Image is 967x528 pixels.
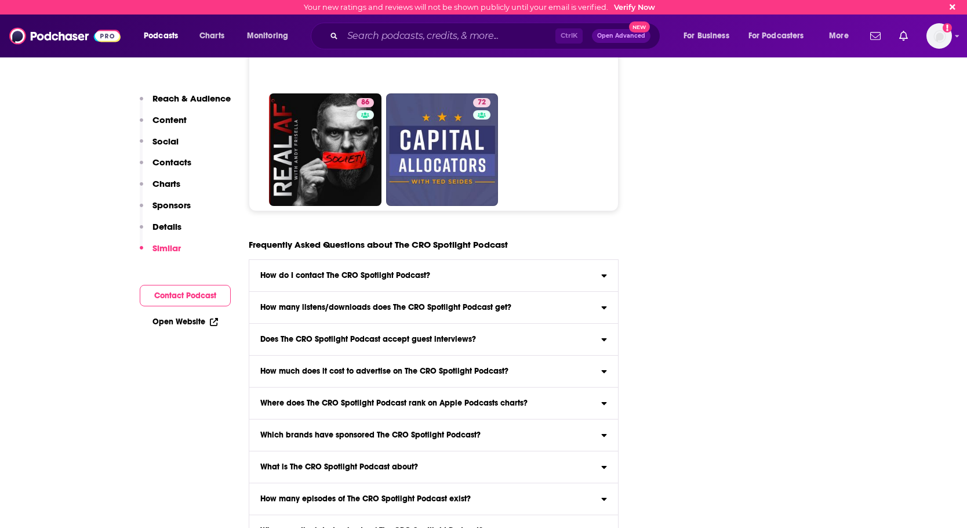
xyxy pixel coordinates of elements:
[152,157,191,168] p: Contacts
[152,114,187,125] p: Content
[260,272,430,280] h3: How do I contact The CRO Spotlight Podcast?
[140,136,179,157] button: Social
[140,221,181,243] button: Details
[926,23,952,49] img: User Profile
[260,399,528,407] h3: Where does The CRO Spotlight Podcast rank on Apple Podcasts charts?
[741,27,821,45] button: open menu
[260,495,471,503] h3: How many episodes of The CRO Spotlight Podcast exist?
[152,136,179,147] p: Social
[152,200,191,211] p: Sponsors
[152,93,231,104] p: Reach & Audience
[478,97,486,109] span: 72
[140,157,191,178] button: Contacts
[152,243,181,254] p: Similar
[247,28,288,44] span: Monitoring
[239,27,303,45] button: open menu
[614,3,655,12] a: Verify Now
[136,27,193,45] button: open menu
[748,28,804,44] span: For Podcasters
[597,33,645,39] span: Open Advanced
[140,200,191,221] button: Sponsors
[260,431,481,439] h3: Which brands have sponsored The CRO Spotlight Podcast?
[473,98,490,107] a: 72
[592,29,650,43] button: Open AdvancedNew
[140,285,231,306] button: Contact Podcast
[9,25,121,47] img: Podchaser - Follow, Share and Rate Podcasts
[386,93,499,206] a: 72
[926,23,952,49] button: Show profile menu
[144,28,178,44] span: Podcasts
[152,221,181,232] p: Details
[140,178,180,200] button: Charts
[260,367,508,375] h3: How much does it cost to advertise on The CRO Spotlight Podcast?
[249,239,508,250] h3: Frequently Asked Questions about The CRO Spotlight Podcast
[152,178,180,189] p: Charts
[140,114,187,136] button: Content
[304,3,655,12] div: Your new ratings and reviews will not be shown publicly until your email is verified.
[943,23,952,32] svg: Email not verified
[629,21,650,32] span: New
[322,23,671,49] div: Search podcasts, credits, & more...
[821,27,863,45] button: open menu
[192,27,231,45] a: Charts
[895,26,913,46] a: Show notifications dropdown
[357,98,374,107] a: 86
[866,26,885,46] a: Show notifications dropdown
[829,28,849,44] span: More
[140,93,231,114] button: Reach & Audience
[152,317,218,327] a: Open Website
[140,243,181,264] button: Similar
[260,463,418,471] h3: What is The CRO Spotlight Podcast about?
[343,27,555,45] input: Search podcasts, credits, & more...
[260,303,511,312] h3: How many listens/downloads does The CRO Spotlight Podcast get?
[684,28,729,44] span: For Business
[926,23,952,49] span: Logged in as jbarbour
[199,28,224,44] span: Charts
[260,335,476,343] h3: Does The CRO Spotlight Podcast accept guest interviews?
[269,93,381,206] a: 86
[675,27,744,45] button: open menu
[361,97,369,109] span: 86
[555,28,583,44] span: Ctrl K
